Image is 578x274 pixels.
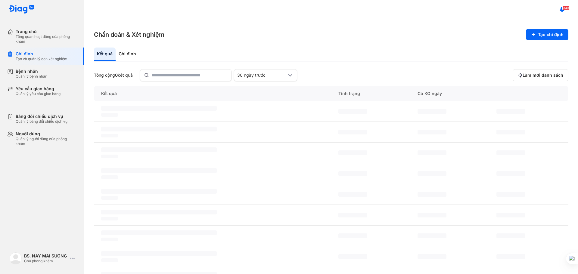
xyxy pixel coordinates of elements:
span: ‌ [496,150,525,155]
div: Quản lý yêu cầu giao hàng [16,91,61,96]
span: ‌ [101,196,118,200]
span: ‌ [418,150,446,155]
span: ‌ [338,213,367,217]
div: Tổng cộng kết quả [94,72,133,78]
span: ‌ [496,109,525,114]
h3: Chẩn đoán & Xét nghiệm [94,30,164,39]
span: ‌ [496,192,525,197]
span: ‌ [101,258,118,262]
div: Quản lý người dùng của phòng khám [16,137,77,146]
span: ‌ [496,254,525,259]
div: Quản lý bảng đối chiếu dịch vụ [16,119,67,124]
span: ‌ [338,254,367,259]
img: logo [10,252,22,264]
span: ‌ [496,233,525,238]
div: Quản lý bệnh nhân [16,74,47,79]
span: ‌ [418,130,446,134]
div: Có KQ ngày [410,86,489,101]
span: ‌ [418,109,446,114]
span: ‌ [338,192,367,197]
div: BS. NAY MAI SƯƠNG [24,253,67,259]
div: Tình trạng [331,86,410,101]
span: ‌ [101,238,118,241]
span: ‌ [418,233,446,238]
span: ‌ [101,147,217,152]
span: ‌ [101,155,118,158]
span: ‌ [338,233,367,238]
div: Kết quả [94,48,116,61]
span: ‌ [101,251,217,256]
span: ‌ [101,217,118,220]
span: ‌ [101,127,217,131]
span: ‌ [338,130,367,134]
span: ‌ [101,189,217,194]
span: ‌ [338,171,367,176]
span: ‌ [496,130,525,134]
div: Trang chủ [16,29,77,34]
span: ‌ [418,254,446,259]
div: Bảng đối chiếu dịch vụ [16,114,67,119]
span: ‌ [101,113,118,117]
span: ‌ [496,171,525,176]
div: Chỉ định [16,51,67,57]
div: Tạo và quản lý đơn xét nghiệm [16,57,67,61]
div: Chủ phòng khám [24,259,67,263]
span: ‌ [101,230,217,235]
span: ‌ [101,168,217,173]
span: ‌ [418,213,446,217]
div: Kết quả [94,86,331,101]
span: ‌ [338,150,367,155]
div: Tổng quan hoạt động của phòng khám [16,34,77,44]
span: ‌ [496,213,525,217]
span: ‌ [418,192,446,197]
span: 0 [115,72,118,78]
button: Làm mới danh sách [513,69,568,81]
div: Người dùng [16,131,77,137]
span: ‌ [418,171,446,176]
span: ‌ [101,210,217,214]
div: Chỉ định [116,48,139,61]
span: 340 [562,6,570,10]
span: ‌ [101,134,118,137]
img: logo [8,5,34,14]
button: Tạo chỉ định [526,29,568,40]
span: ‌ [338,109,367,114]
div: Yêu cầu giao hàng [16,86,61,91]
span: Làm mới danh sách [523,72,563,78]
div: Bệnh nhân [16,69,47,74]
span: ‌ [101,106,217,111]
span: ‌ [101,175,118,179]
div: 30 ngày trước [237,72,287,78]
